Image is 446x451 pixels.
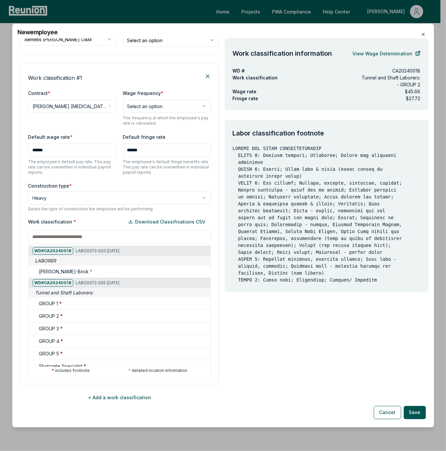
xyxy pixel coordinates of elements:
h5: LABO0073-003 [DATE] [33,247,120,255]
label: Work classification [28,218,76,225]
span: Tunnel and Shaft Laborers: [35,289,94,296]
span: LABORER [35,257,56,264]
p: CA20240018 [393,67,421,74]
p: $45.66 [405,88,421,95]
h5: GROUP 3 [39,325,63,332]
h5: GROUP 2 [39,313,63,319]
button: Download Classifications CSV [123,215,211,228]
h5: GROUP 1 [39,300,62,307]
div: WD# CA20240018 [33,247,74,255]
p: detailed location information [128,368,187,376]
pre: LOREMI DOL SITAM CONSECTETURADIP ELITS 0: Doeiusm tempori; Utlaboree; Dolore mag aliquaeni admini... [233,145,421,284]
button: Save [404,406,426,419]
h5: GROUP 5 [39,350,63,357]
h4: Work classification information [233,48,332,58]
h2: New employee [18,29,429,35]
h4: Labor classification footnote [233,128,421,138]
p: includes footnote [52,368,90,376]
p: $27.72 [406,95,421,102]
a: View Wage Determination [353,47,421,60]
div: WD# CA20240018 [33,279,74,286]
h5: [PERSON_NAME]-Brick [39,268,93,275]
p: Tunnel and Shaft Laborers: - GROUP 2 [359,74,421,88]
h5: LABO0073-005 [DATE] [33,279,120,286]
h5: GROUP 4 [39,338,63,345]
button: Cancel [374,406,401,419]
p: Work classification [233,74,349,81]
h5: Shotcrete Specialist [39,363,86,370]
